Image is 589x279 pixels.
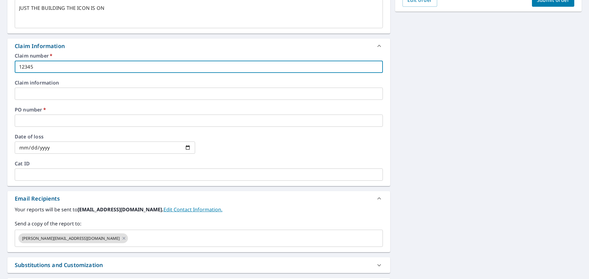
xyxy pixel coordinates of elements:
[7,39,390,53] div: Claim Information
[18,236,123,241] span: [PERSON_NAME][EMAIL_ADDRESS][DOMAIN_NAME]
[7,257,390,273] div: Substitutions and Customization
[78,206,164,213] b: [EMAIL_ADDRESS][DOMAIN_NAME].
[15,53,383,58] label: Claim number
[15,261,103,269] div: Substitutions and Customization
[15,107,383,112] label: PO number
[164,206,222,213] a: EditContactInfo
[18,233,128,243] div: [PERSON_NAME][EMAIL_ADDRESS][DOMAIN_NAME]
[7,191,390,206] div: Email Recipients
[19,5,379,23] textarea: JUST THE BUILDING THE ICON IS ON
[15,134,195,139] label: Date of loss
[15,206,383,213] label: Your reports will be sent to
[15,194,60,203] div: Email Recipients
[15,161,383,166] label: Cat ID
[15,42,65,50] div: Claim Information
[15,80,383,85] label: Claim information
[15,220,383,227] label: Send a copy of the report to:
